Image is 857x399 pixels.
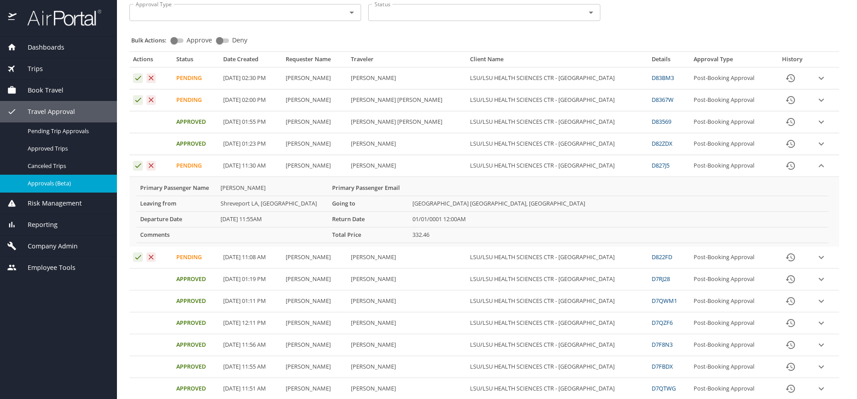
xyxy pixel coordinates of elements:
[466,334,648,356] td: LSU/LSU HEALTH SCIENCES CTR - [GEOGRAPHIC_DATA]
[347,269,466,290] td: [PERSON_NAME]
[217,181,329,196] td: [PERSON_NAME]
[780,67,801,89] button: History
[409,211,828,227] td: 01/01/0001 12:00AM
[173,133,220,155] td: Approved
[690,334,774,356] td: Post-Booking Approval
[173,334,220,356] td: Approved
[17,220,58,230] span: Reporting
[780,334,801,356] button: History
[690,269,774,290] td: Post-Booking Approval
[690,89,774,111] td: Post-Booking Approval
[28,144,106,153] span: Approved Trips
[282,111,347,133] td: [PERSON_NAME]
[220,67,282,89] td: [DATE] 02:30 PM
[232,37,247,43] span: Deny
[815,338,828,352] button: expand row
[282,356,347,378] td: [PERSON_NAME]
[17,9,101,26] img: airportal-logo.png
[17,241,78,251] span: Company Admin
[690,55,774,67] th: Approval Type
[466,133,648,155] td: LSU/LSU HEALTH SCIENCES CTR - [GEOGRAPHIC_DATA]
[690,356,774,378] td: Post-Booking Approval
[690,111,774,133] td: Post-Booking Approval
[173,269,220,290] td: Approved
[173,55,220,67] th: Status
[345,6,358,19] button: Open
[173,247,220,269] td: Pending
[815,159,828,172] button: expand row
[220,356,282,378] td: [DATE] 11:55 AM
[220,247,282,269] td: [DATE] 11:08 AM
[220,155,282,177] td: [DATE] 11:30 AM
[129,55,173,67] th: Actions
[220,290,282,312] td: [DATE] 01:11 PM
[17,42,64,52] span: Dashboards
[187,37,212,43] span: Approve
[652,319,673,327] a: D7QZF6
[466,269,648,290] td: LSU/LSU HEALTH SCIENCES CTR - [GEOGRAPHIC_DATA]
[137,181,217,196] th: Primary Passenger Name
[173,155,220,177] td: Pending
[220,312,282,334] td: [DATE] 12:11 PM
[137,227,217,243] th: Comments
[282,247,347,269] td: [PERSON_NAME]
[690,133,774,155] td: Post-Booking Approval
[780,290,801,312] button: History
[652,297,677,305] a: D7QWM1
[815,71,828,85] button: expand row
[137,181,828,243] table: More info for approvals
[652,139,672,147] a: D82ZDX
[466,111,648,133] td: LSU/LSU HEALTH SCIENCES CTR - [GEOGRAPHIC_DATA]
[466,290,648,312] td: LSU/LSU HEALTH SCIENCES CTR - [GEOGRAPHIC_DATA]
[220,133,282,155] td: [DATE] 01:23 PM
[173,290,220,312] td: Approved
[815,360,828,374] button: expand row
[690,67,774,89] td: Post-Booking Approval
[780,356,801,378] button: History
[466,356,648,378] td: LSU/LSU HEALTH SCIENCES CTR - [GEOGRAPHIC_DATA]
[815,115,828,129] button: expand row
[282,89,347,111] td: [PERSON_NAME]
[466,67,648,89] td: LSU/LSU HEALTH SCIENCES CTR - [GEOGRAPHIC_DATA]
[652,275,670,283] a: D7RJ28
[131,36,174,44] p: Bulk Actions:
[282,67,347,89] td: [PERSON_NAME]
[347,89,466,111] td: [PERSON_NAME] [PERSON_NAME]
[8,9,17,26] img: icon-airportal.png
[652,161,670,169] a: D827J5
[690,290,774,312] td: Post-Booking Approval
[780,111,801,133] button: History
[652,384,676,392] a: D7QTWG
[17,64,43,74] span: Trips
[133,73,143,83] button: Approve request
[137,211,217,227] th: Departure Date
[780,155,801,176] button: History
[347,133,466,155] td: [PERSON_NAME]
[585,6,597,19] button: Open
[217,196,329,211] td: Shreveport LA, [GEOGRAPHIC_DATA]
[173,67,220,89] td: Pending
[347,334,466,356] td: [PERSON_NAME]
[220,111,282,133] td: [DATE] 01:55 PM
[780,89,801,111] button: History
[780,133,801,155] button: History
[466,155,648,177] td: LSU/LSU HEALTH SCIENCES CTR - [GEOGRAPHIC_DATA]
[282,290,347,312] td: [PERSON_NAME]
[690,312,774,334] td: Post-Booking Approval
[815,273,828,286] button: expand row
[815,382,828,395] button: expand row
[815,294,828,308] button: expand row
[652,96,674,104] a: D8367W
[466,247,648,269] td: LSU/LSU HEALTH SCIENCES CTR - [GEOGRAPHIC_DATA]
[146,73,156,83] button: Deny request
[220,55,282,67] th: Date Created
[133,252,143,262] button: Approve request
[217,211,329,227] td: [DATE] 11:55AM
[780,247,801,268] button: History
[329,227,409,243] th: Total Price
[220,89,282,111] td: [DATE] 02:00 PM
[347,111,466,133] td: [PERSON_NAME] [PERSON_NAME]
[173,89,220,111] td: Pending
[282,334,347,356] td: [PERSON_NAME]
[780,312,801,334] button: History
